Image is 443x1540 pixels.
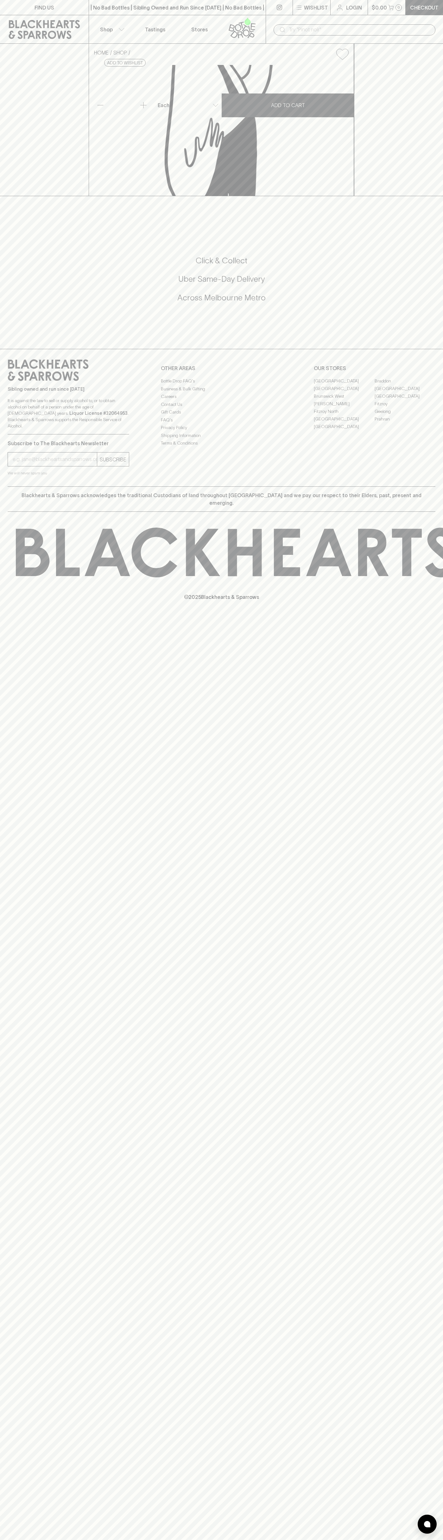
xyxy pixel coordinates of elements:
button: SUBSCRIBE [97,452,129,466]
div: Each [155,99,221,112]
a: Bottle Drop FAQ's [161,377,282,385]
a: Geelong [375,407,435,415]
a: [GEOGRAPHIC_DATA] [375,385,435,392]
a: [GEOGRAPHIC_DATA] [314,423,375,430]
a: Privacy Policy [161,424,282,432]
p: Shop [100,26,113,33]
a: [GEOGRAPHIC_DATA] [314,415,375,423]
button: ADD TO CART [222,93,354,117]
a: [PERSON_NAME] [314,400,375,407]
a: [GEOGRAPHIC_DATA] [314,377,375,385]
a: Fitzroy North [314,407,375,415]
h5: Across Melbourne Metro [8,292,435,303]
button: Add to wishlist [104,59,146,67]
img: bubble-icon [424,1521,430,1527]
a: Stores [177,15,222,43]
a: Prahran [375,415,435,423]
a: Shipping Information [161,432,282,439]
a: HOME [94,50,109,55]
p: $0.00 [372,4,387,11]
p: We will never spam you [8,470,129,476]
a: Business & Bulk Gifting [161,385,282,393]
a: SHOP [113,50,127,55]
p: It is against the law to sell or supply alcohol to, or to obtain alcohol on behalf of a person un... [8,397,129,429]
p: OTHER AREAS [161,364,282,372]
p: OUR STORES [314,364,435,372]
p: Checkout [410,4,439,11]
a: Tastings [133,15,177,43]
p: Wishlist [304,4,328,11]
a: [GEOGRAPHIC_DATA] [375,392,435,400]
p: Each [158,101,169,109]
p: Tastings [145,26,165,33]
button: Shop [89,15,133,43]
p: Stores [191,26,208,33]
a: Careers [161,393,282,401]
p: Login [346,4,362,11]
button: Add to wishlist [334,46,351,62]
p: Subscribe to The Blackhearts Newsletter [8,440,129,447]
input: e.g. jane@blackheartsandsparrows.com.au [13,454,97,465]
div: Call to action block [8,230,435,336]
p: 0 [397,6,400,9]
a: FAQ's [161,416,282,424]
p: ADD TO CART [271,101,305,109]
a: Contact Us [161,401,282,408]
p: FIND US [35,4,54,11]
input: Try "Pinot noir" [289,25,430,35]
a: Braddon [375,377,435,385]
h5: Uber Same-Day Delivery [8,274,435,284]
a: Terms & Conditions [161,440,282,447]
a: Fitzroy [375,400,435,407]
img: Indigo Mandarin Bergamot & Lemon Myrtle Soda 330ml [89,65,354,196]
a: [GEOGRAPHIC_DATA] [314,385,375,392]
strong: Liquor License #32064953 [69,411,128,416]
a: Gift Cards [161,408,282,416]
a: Brunswick West [314,392,375,400]
p: SUBSCRIBE [100,456,126,463]
p: Sibling owned and run since [DATE] [8,386,129,392]
p: Blackhearts & Sparrows acknowledges the traditional Custodians of land throughout [GEOGRAPHIC_DAT... [12,491,431,507]
h5: Click & Collect [8,255,435,266]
